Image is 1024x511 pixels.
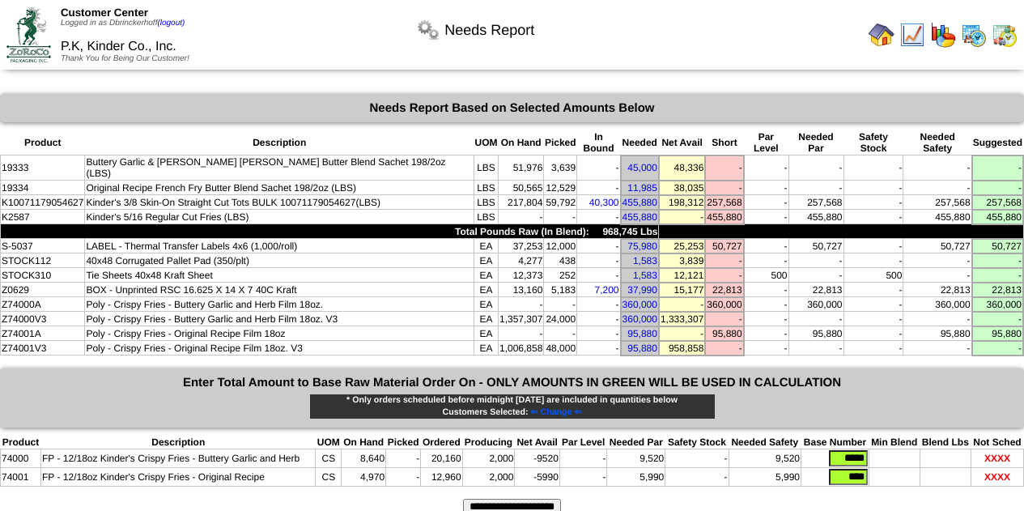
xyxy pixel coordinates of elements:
td: 50,727 [903,239,972,253]
td: 257,568 [972,195,1023,210]
td: Poly - Crispy Fries - Original Recipe Film 18oz [85,326,474,341]
td: 4,970 [342,467,386,486]
td: - [744,297,788,312]
td: - [577,268,621,283]
td: 25,253 [659,239,705,253]
td: 3,639 [544,155,577,181]
td: 217,804 [498,195,543,210]
td: - [544,326,577,341]
td: EA [474,326,498,341]
td: 455,880 [788,210,843,224]
td: - [705,312,743,326]
td: - [744,341,788,356]
td: EA [474,239,498,253]
td: 2,000 [462,449,515,467]
td: - [972,155,1023,181]
td: 257,568 [903,195,972,210]
div: * Only orders scheduled before midnight [DATE] are included in quantities below Customers Selected: [309,394,716,419]
td: - [788,253,843,268]
td: 15,177 [659,283,705,297]
a: 1,583 [633,270,657,281]
td: 50,565 [498,181,543,195]
a: 1,583 [633,255,657,266]
td: 12,121 [659,268,705,283]
td: 19333 [1,155,85,181]
td: - [577,239,621,253]
td: - [659,210,705,224]
td: - [559,449,607,467]
a: 95,880 [627,343,657,354]
td: 51,976 [498,155,543,181]
td: - [903,253,972,268]
td: EA [474,253,498,268]
td: CS [316,467,342,486]
td: 20,160 [421,449,462,467]
td: - [559,467,607,486]
td: - [665,467,729,486]
td: 252 [544,268,577,283]
td: 455,880 [903,210,972,224]
td: 9,520 [729,449,801,467]
td: 24,000 [544,312,577,326]
th: Net Avail [659,130,705,155]
td: 5,183 [544,283,577,297]
th: Ordered [421,436,462,449]
th: Base Number [801,436,869,449]
td: Z74000A [1,297,85,312]
td: - [577,341,621,356]
td: - [744,155,788,181]
th: Suggested [972,130,1023,155]
th: Needed [621,130,659,155]
th: Min Blend [869,436,920,449]
td: 48,336 [659,155,705,181]
td: 22,813 [972,283,1023,297]
td: 455,880 [972,210,1023,224]
td: 22,813 [788,283,843,297]
td: - [498,297,543,312]
td: - [843,155,903,181]
a: 75,980 [627,241,657,252]
td: - [788,155,843,181]
td: Kinder's 5/16 Regular Cut Fries (LBS) [85,210,474,224]
td: Z0629 [1,283,85,297]
td: - [843,312,903,326]
td: 500 [843,268,903,283]
td: STOCK112 [1,253,85,268]
td: Z74001V3 [1,341,85,356]
img: workflow.png [415,17,441,43]
td: - [903,341,972,356]
td: 12,529 [544,181,577,195]
th: Par Level [744,130,788,155]
td: - [788,341,843,356]
img: calendarinout.gif [992,22,1018,48]
td: LBS [474,210,498,224]
td: S-5037 [1,239,85,253]
td: - [744,210,788,224]
td: - [903,268,972,283]
td: STOCK310 [1,268,85,283]
td: 22,813 [903,283,972,297]
td: - [972,312,1023,326]
td: EA [474,297,498,312]
td: - [972,253,1023,268]
th: Par Level [559,436,607,449]
th: Needed Safety [903,130,972,155]
td: LBS [474,181,498,195]
a: 360,000 [622,313,657,325]
td: 360,000 [788,297,843,312]
a: 40,300 [589,197,619,208]
td: - [386,467,421,486]
span: Customer Center [61,6,148,19]
td: - [705,341,743,356]
td: - [744,195,788,210]
td: 95,880 [705,326,743,341]
td: 5,990 [729,467,801,486]
td: - [788,268,843,283]
img: home.gif [869,22,894,48]
th: Safety Stock [843,130,903,155]
td: 455,880 [705,210,743,224]
td: FP - 12/18oz Kinder's Crispy Fries - Original Recipe [41,467,316,486]
th: Producing [462,436,515,449]
th: Product [1,436,41,449]
td: 438 [544,253,577,268]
